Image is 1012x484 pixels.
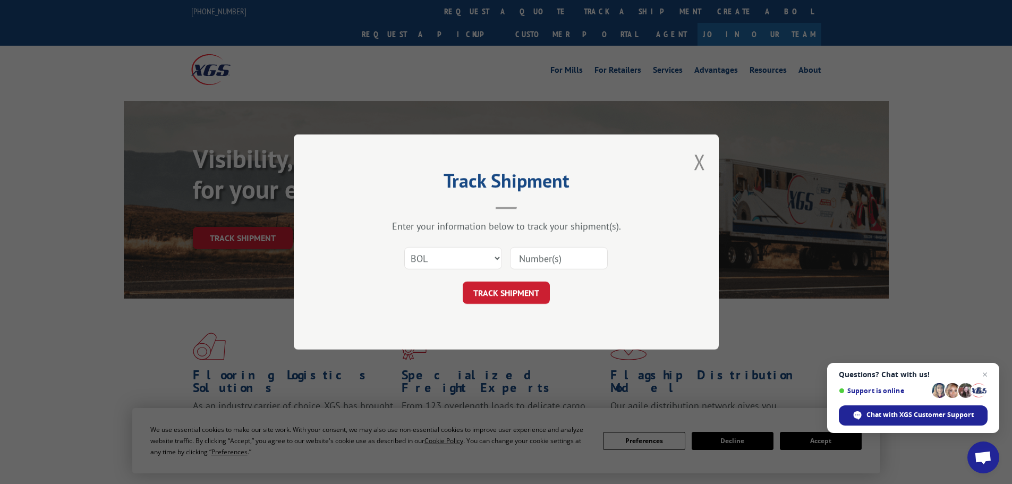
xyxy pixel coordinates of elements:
[463,282,550,304] button: TRACK SHIPMENT
[347,220,666,232] div: Enter your information below to track your shipment(s).
[979,368,991,381] span: Close chat
[347,173,666,193] h2: Track Shipment
[967,441,999,473] div: Open chat
[866,410,974,420] span: Chat with XGS Customer Support
[694,148,705,176] button: Close modal
[510,247,608,269] input: Number(s)
[839,387,928,395] span: Support is online
[839,405,988,426] div: Chat with XGS Customer Support
[839,370,988,379] span: Questions? Chat with us!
